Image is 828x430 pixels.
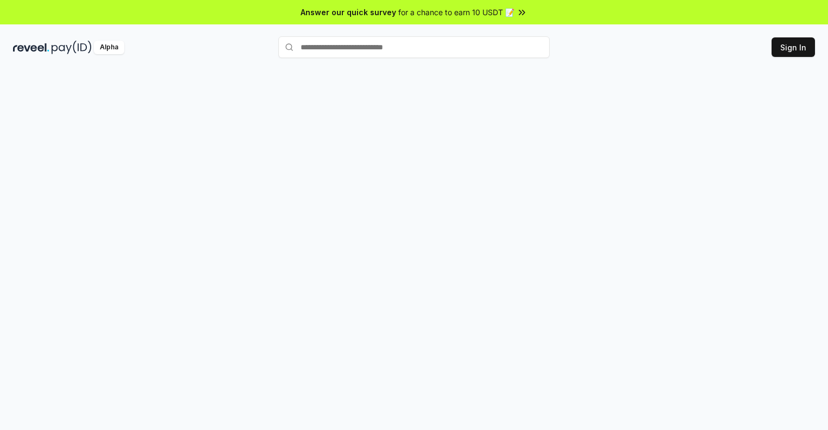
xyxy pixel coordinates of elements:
[772,37,815,57] button: Sign In
[301,7,396,18] span: Answer our quick survey
[398,7,514,18] span: for a chance to earn 10 USDT 📝
[13,41,49,54] img: reveel_dark
[52,41,92,54] img: pay_id
[94,41,124,54] div: Alpha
